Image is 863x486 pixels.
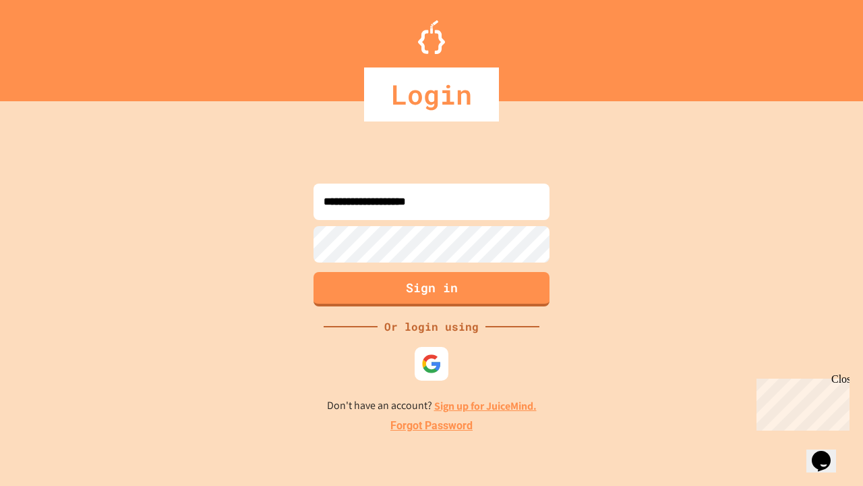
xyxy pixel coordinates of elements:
div: Chat with us now!Close [5,5,93,86]
div: Or login using [378,319,485,335]
p: Don't have an account? [327,398,537,414]
iframe: chat widget [806,432,850,473]
div: Login [364,67,499,122]
a: Sign up for JuiceMind. [434,399,537,413]
img: google-icon.svg [421,354,442,374]
img: Logo.svg [418,20,445,54]
button: Sign in [314,272,549,306]
iframe: chat widget [751,373,850,431]
a: Forgot Password [390,418,473,434]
